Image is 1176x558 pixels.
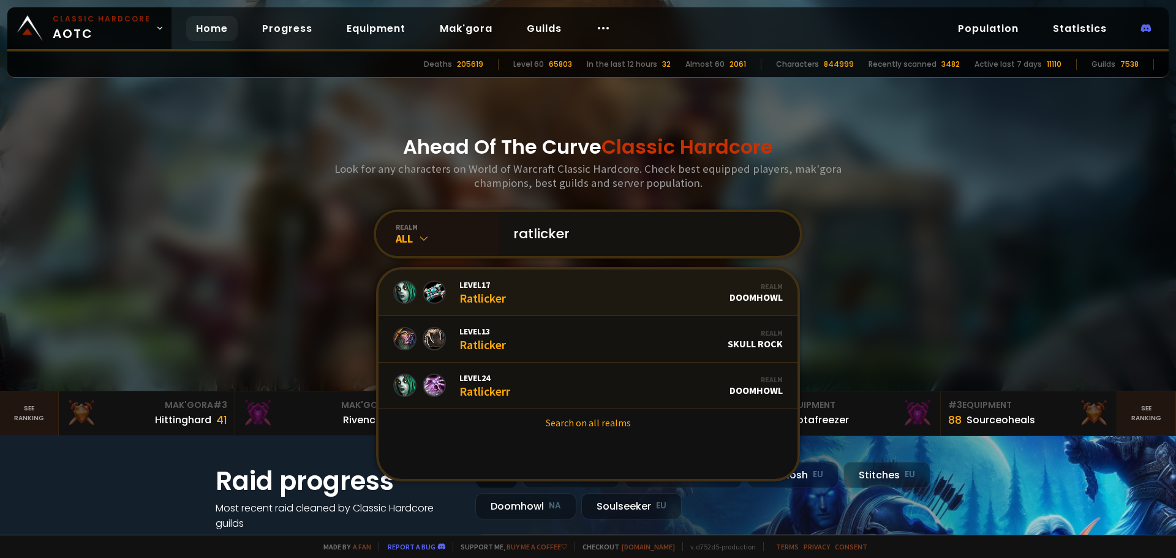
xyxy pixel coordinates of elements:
div: Doomhowl [729,375,783,396]
div: Sourceoheals [967,412,1035,428]
small: EU [905,469,915,481]
div: Soulseeker [581,493,682,519]
div: 844999 [824,59,854,70]
span: v. d752d5 - production [682,542,756,551]
div: Recently scanned [869,59,937,70]
input: Search a character... [506,212,785,256]
a: a fan [353,542,371,551]
span: AOTC [53,13,151,43]
div: Skull Rock [728,328,783,350]
a: See all progress [216,532,295,546]
div: Rivench [343,412,382,428]
a: Mak'Gora#3Hittinghard41 [59,391,235,435]
div: All [396,232,499,246]
a: Classic HardcoreAOTC [7,7,171,49]
div: 3482 [941,59,960,70]
div: 2061 [729,59,746,70]
small: NA [549,500,561,512]
div: In the last 12 hours [587,59,657,70]
span: Support me, [453,542,567,551]
span: Level 24 [459,372,510,383]
div: Doomhowl [729,282,783,303]
div: Ratlicker [459,326,506,352]
div: 32 [662,59,671,70]
div: 88 [948,412,962,428]
a: Level24RatlickerrRealmDoomhowl [379,363,797,409]
div: Stitches [843,462,930,488]
a: Mak'gora [430,16,502,41]
div: 205619 [457,59,483,70]
div: 41 [216,412,227,428]
div: Characters [776,59,819,70]
div: Mak'Gora [243,399,404,412]
a: Terms [776,542,799,551]
div: Active last 7 days [974,59,1042,70]
div: Level 60 [513,59,544,70]
a: Progress [252,16,322,41]
small: EU [656,500,666,512]
span: Classic Hardcore [601,133,773,160]
div: Realm [728,328,783,337]
div: Guilds [1091,59,1115,70]
h1: Raid progress [216,462,461,500]
h4: Most recent raid cleaned by Classic Hardcore guilds [216,500,461,531]
span: Level 17 [459,279,506,290]
div: 7538 [1120,59,1139,70]
a: Population [948,16,1028,41]
div: Realm [729,375,783,384]
a: Equipment [337,16,415,41]
span: Checkout [575,542,675,551]
div: Equipment [772,399,933,412]
div: 65803 [549,59,572,70]
div: Realm [729,282,783,291]
div: Doomhowl [475,493,576,519]
h1: Ahead Of The Curve [403,132,773,162]
div: Notafreezer [790,412,849,428]
span: # 3 [948,399,962,411]
small: Classic Hardcore [53,13,151,25]
a: Level17RatlickerRealmDoomhowl [379,270,797,316]
h3: Look for any characters on World of Warcraft Classic Hardcore. Check best equipped players, mak'g... [330,162,846,190]
div: Hittinghard [155,412,211,428]
div: Ratlicker [459,279,506,306]
div: Deaths [424,59,452,70]
a: Report a bug [388,542,435,551]
span: Level 13 [459,326,506,337]
div: 11110 [1047,59,1061,70]
div: Mak'Gora [66,399,227,412]
a: Mak'Gora#2Rivench100 [235,391,412,435]
a: Home [186,16,238,41]
div: Nek'Rosh [747,462,839,488]
div: realm [396,222,499,232]
div: Ratlickerr [459,372,510,399]
a: Guilds [517,16,571,41]
small: EU [813,469,823,481]
a: Level13RatlickerRealmSkull Rock [379,316,797,363]
span: Made by [316,542,371,551]
a: Statistics [1043,16,1117,41]
a: [DOMAIN_NAME] [622,542,675,551]
a: Privacy [804,542,830,551]
a: Seeranking [1117,391,1176,435]
a: Search on all realms [379,409,797,436]
a: #2Equipment88Notafreezer [764,391,941,435]
a: Consent [835,542,867,551]
span: # 3 [213,399,227,411]
a: #3Equipment88Sourceoheals [941,391,1117,435]
div: Almost 60 [685,59,725,70]
div: Equipment [948,399,1109,412]
a: Buy me a coffee [507,542,567,551]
